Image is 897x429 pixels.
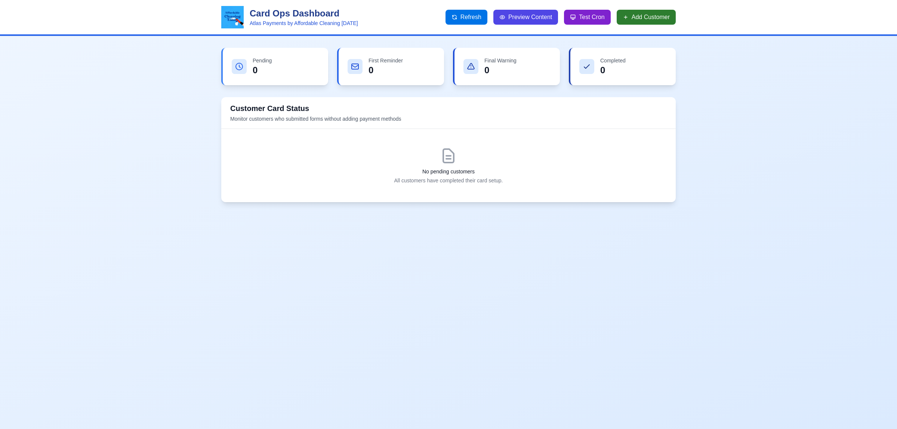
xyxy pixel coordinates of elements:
[253,64,272,76] p: 0
[230,115,667,123] p: Monitor customers who submitted forms without adding payment methods
[369,57,403,64] p: First Reminder
[600,64,626,76] p: 0
[221,168,676,175] h3: No pending customers
[446,10,487,25] button: Refresh
[484,57,517,64] p: Final Warning
[230,103,667,114] h2: Customer Card Status
[600,57,626,64] p: Completed
[484,64,517,76] p: 0
[493,10,558,25] button: Preview Content
[617,10,676,25] button: Add Customer
[221,6,244,28] img: ACT Logo
[250,19,358,27] p: Atlas Payments by Affordable Cleaning [DATE]
[253,57,272,64] p: Pending
[250,7,358,19] h1: Card Ops Dashboard
[369,64,403,76] p: 0
[221,177,676,184] p: All customers have completed their card setup.
[564,10,610,25] button: Test Cron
